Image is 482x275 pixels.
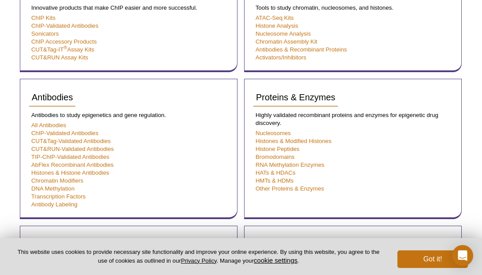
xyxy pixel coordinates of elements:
[256,22,298,29] a: Histone Analysis
[31,15,56,21] a: ChIP Kits
[256,138,331,144] a: Histones & Modified Histones
[256,38,317,45] a: Chromatin Assembly Kit
[29,88,75,107] a: Antibodies
[31,54,88,61] a: CUT&RUN Assay Kits
[256,177,293,184] a: HMTs & HDMs
[31,169,109,176] a: Histones & Histone Antibodies
[29,4,228,12] p: Innovative products that make ChIP easier and more successful.
[256,46,347,53] a: Antibodies & Recombinant Proteins
[253,235,278,254] a: NGS
[256,92,335,102] span: Proteins & Enzymes
[256,30,311,37] a: Nucleosome Analysis
[256,154,295,160] a: Bromodomains
[31,46,94,53] a: CUT&Tag-IT®Assay Kits
[29,111,228,119] p: Antibodies to study epigenetics and gene regulation.
[256,130,291,136] a: Nucleosomes
[31,22,98,29] a: ChIP-Validated Antibodies
[31,177,83,184] a: Chromatin Modifiers
[31,138,111,144] a: CUT&Tag-Validated Antibodies
[31,201,78,208] a: Antibody Labeling
[253,111,452,127] p: Highly validated recombinant proteins and enzymes for epigenetic drug discovery.
[29,235,123,254] a: Spike-In Normalization
[254,257,297,264] button: cookie settings
[256,54,306,61] a: Activators/Inhibitors
[31,122,66,128] a: All Antibodies
[31,154,109,160] a: TIP-ChIP-Validated Antibodies
[256,15,294,21] a: ATAC-Seq Kits
[31,146,114,152] a: CUT&RUN-Validated Antibodies
[31,161,114,168] a: AbFlex Recombinant Antibodies
[31,38,97,45] a: ChIP Accessory Products
[14,248,383,265] p: This website uses cookies to provide necessary site functionality and improve your online experie...
[256,161,324,168] a: RNA Methylation Enzymes
[32,92,73,102] span: Antibodies
[397,250,468,268] button: Got it!
[31,30,59,37] a: Sonicators
[31,130,98,136] a: ChIP-Validated Antibodies
[256,169,296,176] a: HATs & HDACs
[31,193,85,200] a: Transcription Factors
[452,245,473,266] div: Open Intercom Messenger
[31,185,74,192] a: DNA Methylation
[256,146,300,152] a: Histone Peptides
[253,88,338,107] a: Proteins & Enzymes
[181,257,217,264] a: Privacy Policy
[256,185,324,192] a: Other Proteins & Enzymes
[63,45,67,50] sup: ®
[253,4,452,12] p: Tools to study chromatin, nucleosomes, and histones.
